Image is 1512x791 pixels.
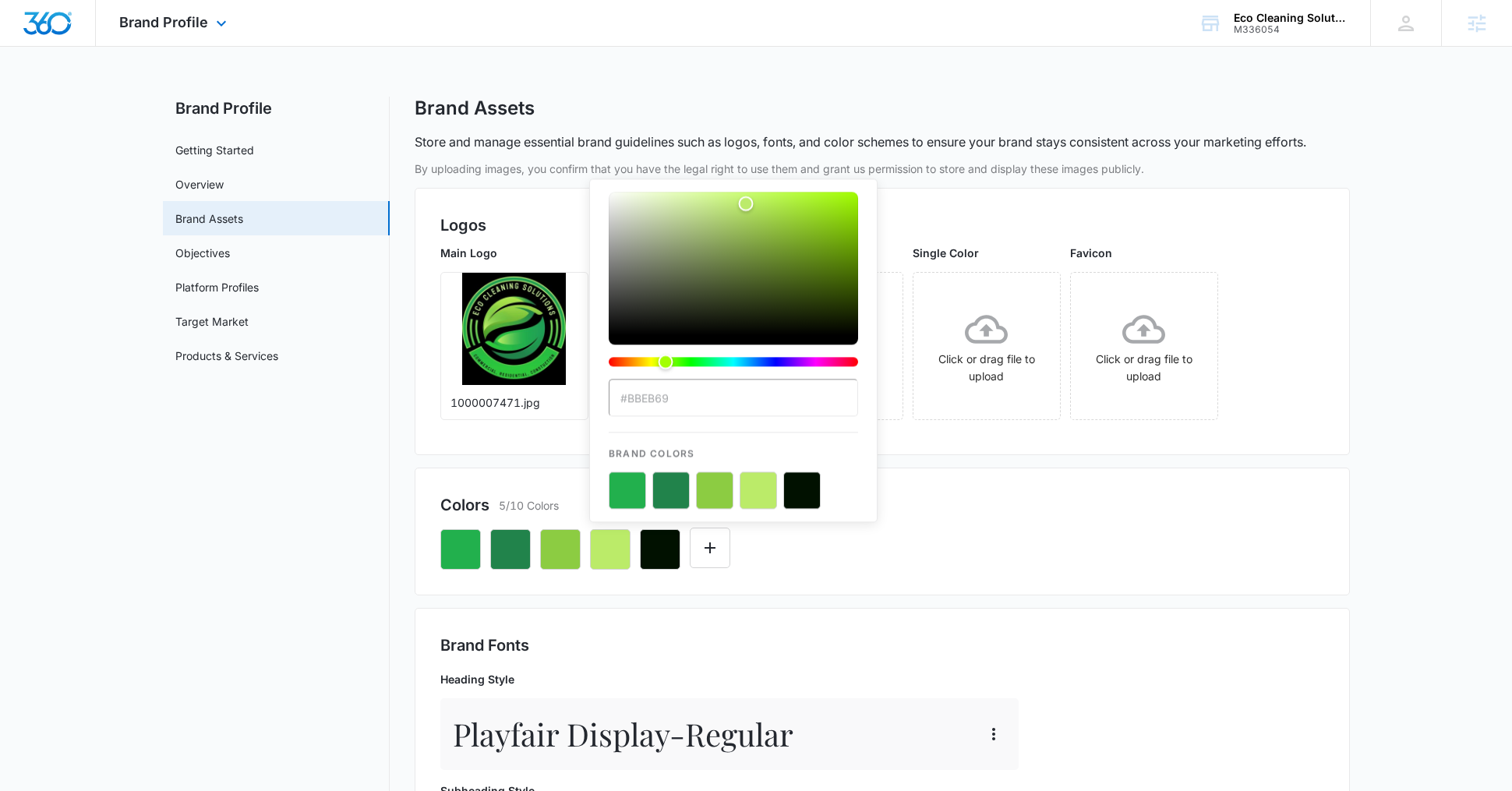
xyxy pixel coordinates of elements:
[913,308,1060,385] div: Click or drag file to upload
[640,529,680,570] button: Remove
[175,245,230,261] a: Objectives
[172,92,263,102] div: Keywords by Traffic
[590,529,631,570] button: Remove
[415,132,1306,151] p: Store and manage essential brand guidelines such as logos, fonts, and color schemes to ensure you...
[453,711,793,757] p: Playfair Display - Regular
[175,142,254,158] a: Getting Started
[175,210,243,227] a: Brand Assets
[175,176,224,192] a: Overview
[540,529,581,570] button: Remove
[440,634,1324,657] h2: Brand Fonts
[440,671,1019,687] p: Heading Style
[42,90,55,103] img: tab_domain_overview_orange.svg
[609,357,858,366] div: Hue
[440,529,481,570] button: Remove
[1234,12,1348,24] div: account name
[155,90,168,103] img: tab_keywords_by_traffic_grey.svg
[913,273,1060,419] span: Click or drag file to upload
[490,529,531,570] button: Remove
[175,279,259,295] a: Platform Profiles
[415,97,535,120] h1: Brand Assets
[25,25,37,37] img: logo_orange.svg
[440,245,588,261] p: Main Logo
[609,433,858,461] p: Brand Colors
[609,192,858,335] div: Color
[44,25,76,37] div: v 4.0.25
[59,92,140,102] div: Domain Overview
[119,14,208,30] span: Brand Profile
[913,245,1061,261] p: Single Color
[450,394,578,411] p: 1000007471.jpg
[499,497,559,514] p: 5/10 Colors
[1070,245,1218,261] p: Favicon
[609,379,858,416] input: color-picker-input
[163,97,390,120] h2: Brand Profile
[440,493,489,517] h2: Colors
[609,192,858,379] div: color-picker
[462,273,565,385] img: User uploaded logo
[175,313,249,330] a: Target Market
[415,161,1350,177] p: By uploading images, you confirm that you have the legal right to use them and grant us permissio...
[1071,273,1217,419] span: Click or drag file to upload
[690,528,730,568] button: Edit Color
[41,41,171,53] div: Domain: [DOMAIN_NAME]
[609,192,858,509] div: color-picker-container
[25,41,37,53] img: website_grey.svg
[175,348,278,364] a: Products & Services
[1071,308,1217,385] div: Click or drag file to upload
[1234,24,1348,35] div: account id
[440,214,1324,237] h2: Logos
